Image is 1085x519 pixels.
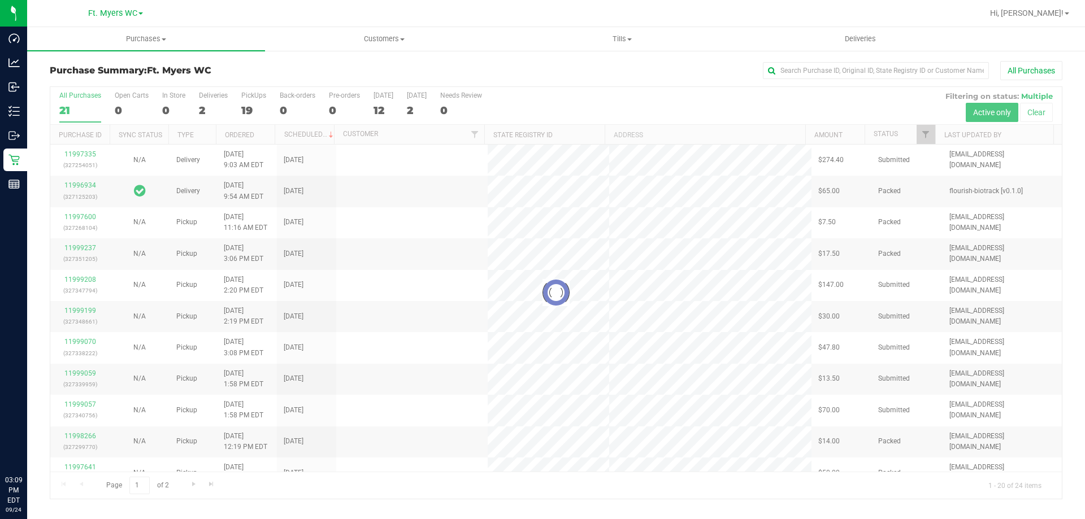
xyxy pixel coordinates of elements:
h3: Purchase Summary: [50,66,387,76]
inline-svg: Analytics [8,57,20,68]
span: Customers [266,34,502,44]
iframe: Resource center [11,429,45,463]
span: Deliveries [830,34,891,44]
inline-svg: Outbound [8,130,20,141]
input: Search Purchase ID, Original ID, State Registry ID or Customer Name... [763,62,989,79]
button: All Purchases [1000,61,1062,80]
inline-svg: Retail [8,154,20,165]
inline-svg: Inventory [8,106,20,117]
span: Purchases [27,34,265,44]
a: Tills [503,27,741,51]
span: Ft. Myers WC [147,65,211,76]
p: 03:09 PM EDT [5,475,22,505]
a: Customers [265,27,503,51]
span: Hi, [PERSON_NAME]! [990,8,1064,18]
inline-svg: Reports [8,178,20,190]
a: Deliveries [741,27,979,51]
span: Ft. Myers WC [88,8,137,18]
a: Purchases [27,27,265,51]
inline-svg: Dashboard [8,33,20,44]
inline-svg: Inbound [8,81,20,93]
p: 09/24 [5,505,22,514]
span: Tills [504,34,740,44]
